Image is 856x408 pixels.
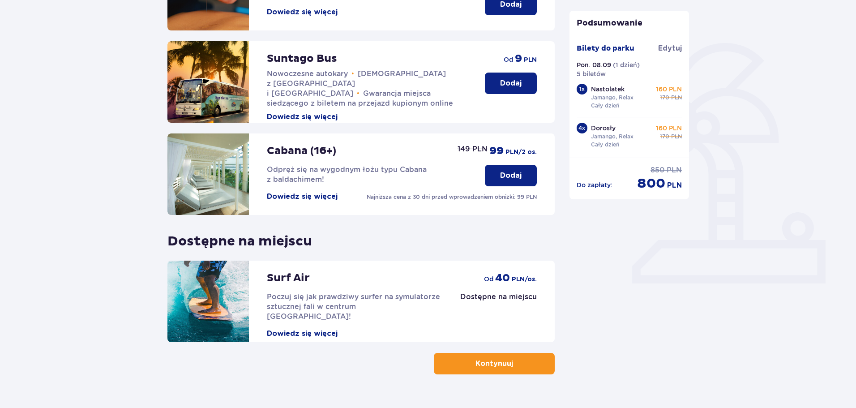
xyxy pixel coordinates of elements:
[667,165,682,175] p: PLN
[524,56,537,64] p: PLN
[658,43,682,53] a: Edytuj
[671,133,682,141] p: PLN
[577,123,587,133] div: 4 x
[660,94,669,102] p: 170
[489,144,504,158] p: 99
[577,43,634,53] p: Bilety do parku
[591,102,619,110] p: Cały dzień
[613,60,640,69] p: ( 1 dzień )
[569,18,689,29] p: Podsumowanie
[656,124,682,133] p: 160 PLN
[267,69,446,98] span: [DEMOGRAPHIC_DATA] z [GEOGRAPHIC_DATA] i [GEOGRAPHIC_DATA]
[357,89,360,98] span: •
[267,292,440,321] span: Poczuj się jak prawdziwy surfer na symulatorze sztucznej fali w centrum [GEOGRAPHIC_DATA]!
[591,133,633,141] p: Jamango, Relax
[656,85,682,94] p: 160 PLN
[167,261,249,342] img: attraction
[577,84,587,94] div: 1 x
[577,69,606,78] p: 5 biletów
[512,275,537,284] p: PLN /os.
[267,271,310,285] p: Surf Air
[637,175,665,192] p: 800
[504,55,513,64] p: od
[577,180,612,189] p: Do zapłaty :
[167,41,249,123] img: attraction
[267,165,427,184] span: Odpręż się na wygodnym łożu typu Cabana z baldachimem!
[505,148,537,157] p: PLN /2 os.
[458,144,488,154] p: 149 PLN
[485,165,537,186] button: Dodaj
[434,353,555,374] button: Kontynuuj
[485,73,537,94] button: Dodaj
[267,112,338,122] button: Dowiedz się więcej
[475,359,513,369] p: Kontynuuj
[167,226,312,250] p: Dostępne na miejscu
[577,60,611,69] p: Pon. 08.09
[660,133,669,141] p: 170
[460,292,537,302] p: Dostępne na miejscu
[671,94,682,102] p: PLN
[267,329,338,339] button: Dowiedz się więcej
[267,52,337,65] p: Suntago Bus
[500,78,522,88] p: Dodaj
[495,271,510,285] p: 40
[367,193,537,201] p: Najniższa cena z 30 dni przed wprowadzeniem obniżki: 99 PLN
[591,85,625,94] p: Nastolatek
[515,52,522,65] p: 9
[591,124,616,133] p: Dorosły
[267,192,338,202] button: Dowiedz się więcej
[267,7,338,17] button: Dowiedz się więcej
[267,69,348,78] span: Nowoczesne autokary
[651,165,665,175] p: 850
[351,69,354,78] span: •
[484,275,493,283] p: od
[667,180,682,190] p: PLN
[500,171,522,180] p: Dodaj
[167,133,249,215] img: attraction
[267,144,336,158] p: Cabana (16+)
[591,94,633,102] p: Jamango, Relax
[591,141,619,149] p: Cały dzień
